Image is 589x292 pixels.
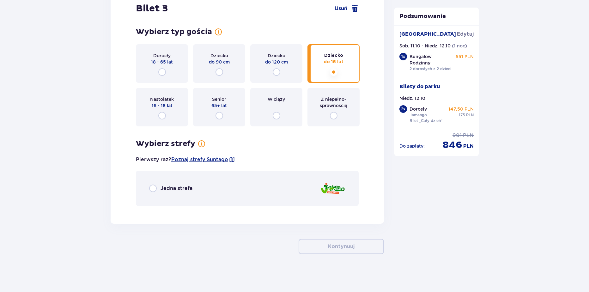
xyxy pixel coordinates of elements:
[136,27,212,37] h3: Wybierz typ gościa
[394,13,479,20] p: Podsumowanie
[410,66,451,72] p: 2 dorosłych z 2 dzieci
[410,118,443,124] p: Bilet „Cały dzień”
[268,52,285,59] span: Dziecko
[463,132,474,139] span: PLN
[136,3,168,15] h2: Bilet 3
[410,106,427,112] p: Dorosły
[268,96,285,102] span: W ciąży
[171,156,228,163] a: Poznaj strefy Suntago
[299,239,384,254] button: Kontynuuj
[399,83,440,90] p: Bilety do parku
[209,59,230,65] span: do 90 cm
[452,43,467,49] p: ( 1 noc )
[399,95,425,101] p: Niedz. 12.10
[320,179,345,198] img: Jamango
[152,102,173,109] span: 16 - 18 lat
[399,31,456,38] p: [GEOGRAPHIC_DATA]
[313,96,354,109] span: Z niepełno­sprawnością
[265,59,288,65] span: do 120 cm
[153,52,171,59] span: Dorosły
[324,52,343,59] span: Dziecko
[151,59,173,65] span: 18 - 65 lat
[410,53,453,66] p: Bungalow Rodzinny
[150,96,174,102] span: Nastolatek
[136,139,195,149] h3: Wybierz strefy
[457,31,474,38] span: Edytuj
[466,112,474,118] span: PLN
[399,105,407,113] div: 2 x
[456,53,474,60] p: 551 PLN
[324,59,343,65] span: do 16 lat
[212,96,226,102] span: Senior
[211,102,227,109] span: 65+ lat
[335,5,347,12] span: Usuń
[161,185,192,192] span: Jedna strefa
[452,132,462,139] span: 901
[328,243,355,250] p: Kontynuuj
[399,43,451,49] p: Sob. 11.10 - Niedz. 12.10
[399,53,407,60] div: 1 x
[410,112,427,118] p: Jamango
[448,106,474,112] p: 147,50 PLN
[442,139,462,151] span: 846
[463,143,474,150] span: PLN
[210,52,228,59] span: Dziecko
[136,156,235,163] p: Pierwszy raz?
[459,112,465,118] span: 175
[335,5,359,12] a: Usuń
[399,143,425,149] p: Do zapłaty :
